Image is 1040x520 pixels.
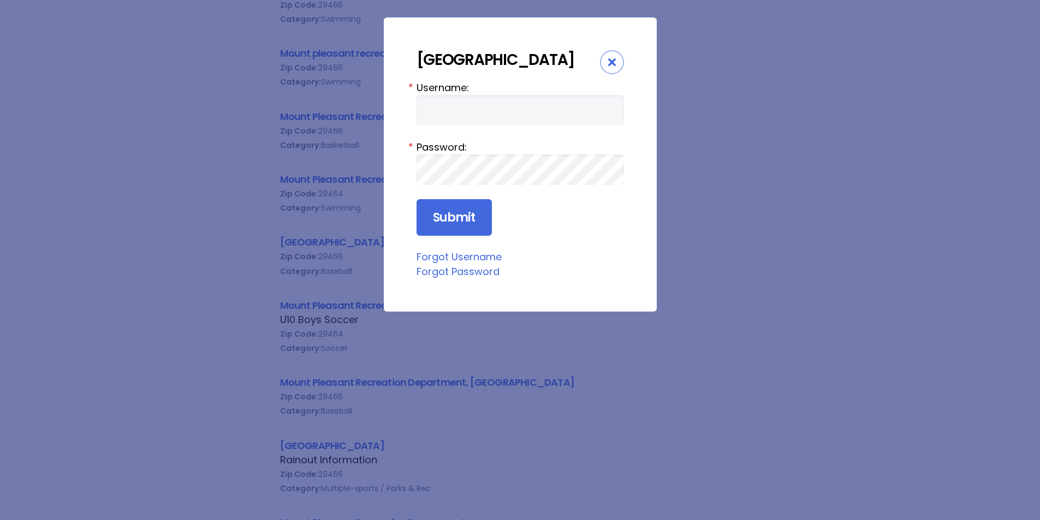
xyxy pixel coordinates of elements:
a: Forgot Password [417,265,500,278]
label: Username: [417,80,624,95]
div: [GEOGRAPHIC_DATA] [417,50,600,69]
div: Close [600,50,624,74]
label: Password: [417,140,624,154]
a: Forgot Username [417,250,502,264]
input: Submit [417,199,492,236]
